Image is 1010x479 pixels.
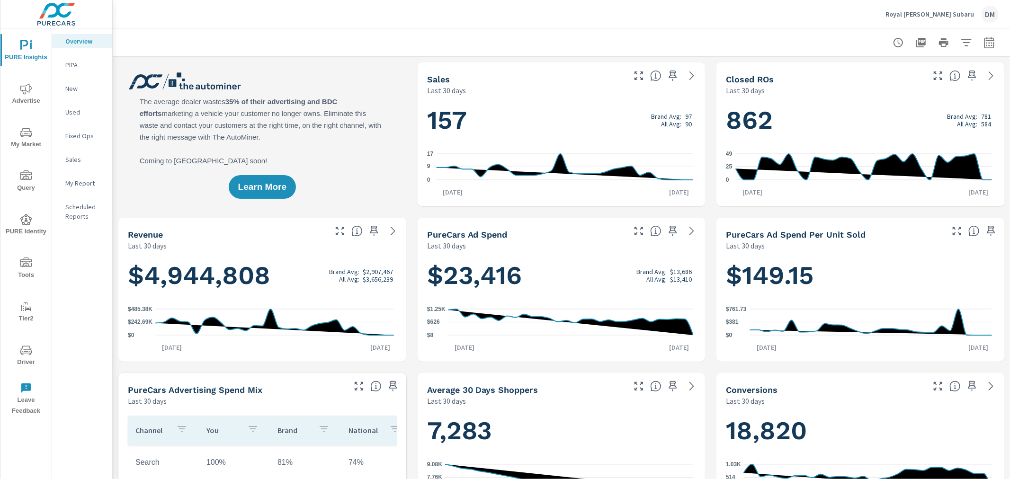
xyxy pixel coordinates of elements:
button: Make Fullscreen [631,68,646,83]
text: 9 [427,163,430,169]
text: 9.08K [427,461,442,468]
p: [DATE] [436,187,469,197]
a: See more details in report [385,223,401,239]
p: $3,656,239 [363,275,393,283]
p: 781 [981,113,991,120]
h1: $4,944,808 [128,259,397,292]
text: $761.73 [726,306,747,312]
p: Brand Avg: [329,268,359,275]
p: Overview [65,36,105,46]
p: Sales [65,155,105,164]
span: This table looks at how you compare to the amount of budget you spend per channel as opposed to y... [370,381,382,392]
a: See more details in report [684,223,699,239]
text: 0 [427,177,430,183]
p: 97 [685,113,692,120]
p: Brand Avg: [651,113,681,120]
div: Overview [52,34,112,48]
h5: Revenue [128,230,163,239]
span: Advertise [3,83,49,106]
a: See more details in report [684,379,699,394]
p: [DATE] [155,343,188,352]
p: Royal [PERSON_NAME] Subaru [885,10,974,18]
p: New [65,84,105,93]
div: Fixed Ops [52,129,112,143]
h5: Average 30 Days Shoppers [427,385,538,395]
p: 90 [685,120,692,128]
h1: 18,820 [726,415,995,447]
h1: $149.15 [726,259,995,292]
p: My Report [65,178,105,188]
div: nav menu [0,28,52,420]
button: Make Fullscreen [930,68,946,83]
span: My Market [3,127,49,150]
span: Total sales revenue over the selected date range. [Source: This data is sourced from the dealer’s... [351,225,363,237]
h1: $23,416 [427,259,696,292]
p: Brand Avg: [947,113,977,120]
div: New [52,81,112,96]
text: $485.38K [128,306,152,312]
p: Last 30 days [427,85,466,96]
p: You [206,426,240,435]
p: Last 30 days [726,85,765,96]
text: $381 [726,319,739,326]
span: Number of vehicles sold by the dealership over the selected date range. [Source: This data is sou... [650,70,661,81]
p: 584 [981,120,991,128]
h5: Conversions [726,385,778,395]
p: Last 30 days [427,240,466,251]
span: Save this to your personalized report [665,68,680,83]
h5: PureCars Advertising Spend Mix [128,385,262,395]
text: 17 [427,151,434,157]
span: Save this to your personalized report [983,223,999,239]
text: $1.25K [427,306,446,312]
span: Query [3,170,49,194]
span: Total cost of media for all PureCars channels for the selected dealership group over the selected... [650,225,661,237]
p: All Avg: [661,120,681,128]
p: [DATE] [962,187,995,197]
h1: 157 [427,104,696,136]
h5: PureCars Ad Spend [427,230,508,239]
p: [DATE] [448,343,481,352]
button: Select Date Range [980,33,999,52]
p: All Avg: [957,120,977,128]
h5: PureCars Ad Spend Per Unit Sold [726,230,866,239]
span: Tools [3,257,49,281]
h5: Closed ROs [726,74,774,84]
span: Leave Feedback [3,382,49,417]
p: [DATE] [750,343,783,352]
text: 25 [726,163,733,170]
span: PURE Insights [3,40,49,63]
p: Channel [135,426,169,435]
text: 49 [726,151,733,157]
p: [DATE] [662,343,696,352]
p: $13,410 [670,275,692,283]
td: 81% [270,451,341,474]
p: Used [65,107,105,117]
text: $242.69K [128,319,152,326]
p: Last 30 days [128,240,167,251]
p: Last 30 days [427,395,466,407]
p: PIPA [65,60,105,70]
span: Learn More [238,183,286,191]
td: 74% [341,451,412,474]
div: Sales [52,152,112,167]
a: See more details in report [983,379,999,394]
div: Used [52,105,112,119]
button: Learn More [229,175,296,199]
p: Scheduled Reports [65,202,105,221]
button: Make Fullscreen [332,223,348,239]
text: $8 [427,332,434,338]
span: Save this to your personalized report [366,223,382,239]
text: $626 [427,319,440,326]
p: Brand Avg: [636,268,667,275]
h1: 862 [726,104,995,136]
button: Make Fullscreen [631,379,646,394]
td: Search [128,451,199,474]
h1: 7,283 [427,415,696,447]
button: Make Fullscreen [631,223,646,239]
span: Driver [3,345,49,368]
p: National [349,426,382,435]
a: See more details in report [983,68,999,83]
td: 100% [199,451,270,474]
span: Save this to your personalized report [385,379,401,394]
p: $13,686 [670,268,692,275]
